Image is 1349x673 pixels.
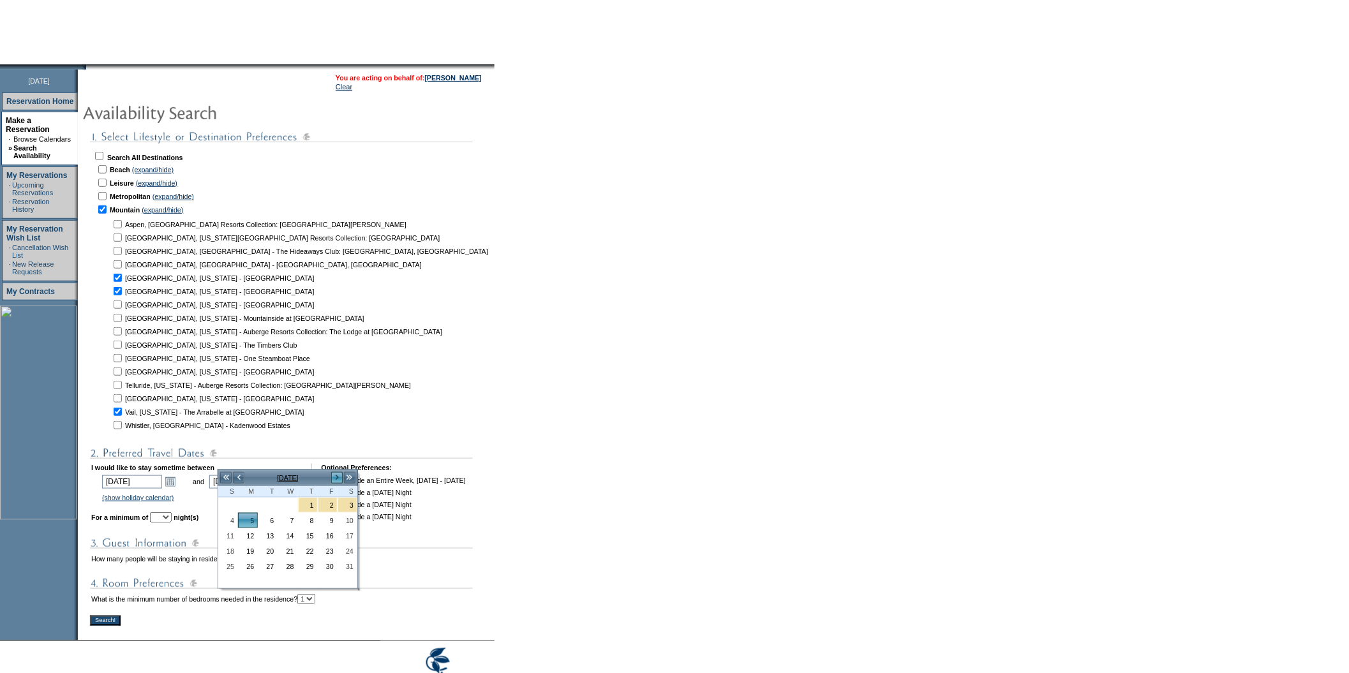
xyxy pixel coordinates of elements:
[86,64,87,70] img: blank.gif
[238,544,258,559] td: Monday, January 19, 2026
[338,498,357,513] td: New Year's Holiday
[6,171,67,180] a: My Reservations
[125,218,488,230] td: Aspen, [GEOGRAPHIC_DATA] Resorts Collection: [GEOGRAPHIC_DATA][PERSON_NAME]
[318,498,337,512] a: 2
[318,513,338,528] td: Friday, January 09, 2026
[338,513,357,528] td: Saturday, January 10, 2026
[220,471,232,484] a: <<
[258,559,278,574] td: Tuesday, January 27, 2026
[13,135,71,143] a: Browse Calendars
[6,225,63,242] a: My Reservation Wish List
[9,181,11,196] td: ·
[102,475,162,489] input: Date format: M/D/Y. Shortcut keys: [T] for Today. [UP] or [.] for Next Day. [DOWN] or [,] for Pre...
[258,529,277,543] a: 13
[338,529,357,543] a: 17
[9,260,11,276] td: ·
[218,544,238,559] td: Sunday, January 18, 2026
[238,559,258,574] td: Monday, January 26, 2026
[425,74,482,82] a: [PERSON_NAME]
[12,198,50,213] a: Reservation History
[330,473,465,521] td: Include an Entire Week, [DATE] - [DATE] Include a [DATE] Night Include a [DATE] Night Include a [...
[125,339,488,351] td: [GEOGRAPHIC_DATA], [US_STATE] - The Timbers Club
[338,544,357,559] td: Saturday, January 24, 2026
[6,116,50,134] a: Make a Reservation
[9,198,11,213] td: ·
[318,486,338,498] th: Friday
[298,513,318,528] td: Thursday, January 08, 2026
[82,100,338,125] img: pgTtlAvailabilitySearch.gif
[278,528,297,544] td: Wednesday, January 14, 2026
[338,528,357,544] td: Saturday, January 17, 2026
[298,528,318,544] td: Thursday, January 15, 2026
[258,514,277,528] a: 6
[238,528,258,544] td: Monday, January 12, 2026
[125,379,488,391] td: Telluride, [US_STATE] - Auberge Resorts Collection: [GEOGRAPHIC_DATA][PERSON_NAME]
[318,529,337,543] a: 16
[125,272,488,284] td: [GEOGRAPHIC_DATA], [US_STATE] - [GEOGRAPHIC_DATA]
[336,83,352,91] a: Clear
[12,244,68,259] a: Cancellation Wish List
[239,529,257,543] a: 12
[8,144,12,152] b: »
[91,464,214,471] b: I would like to stay sometime between
[245,471,331,485] td: [DATE]
[6,287,55,296] a: My Contracts
[258,559,277,573] a: 27
[258,486,278,498] th: Tuesday
[298,559,318,574] td: Thursday, January 29, 2026
[278,544,297,558] a: 21
[218,513,238,528] td: Sunday, January 04, 2026
[125,392,488,404] td: [GEOGRAPHIC_DATA], [US_STATE] - [GEOGRAPHIC_DATA]
[209,475,269,489] input: Date format: M/D/Y. Shortcut keys: [T] for Today. [UP] or [.] for Next Day. [DOWN] or [,] for Pre...
[238,486,258,498] th: Monday
[218,559,238,574] td: Sunday, January 25, 2026
[299,514,317,528] a: 8
[125,285,488,297] td: [GEOGRAPHIC_DATA], [US_STATE] - [GEOGRAPHIC_DATA]
[278,486,297,498] th: Wednesday
[318,498,338,513] td: New Year's Holiday
[239,514,257,528] a: 5
[91,554,258,564] td: How many people will be staying in residence?
[219,514,237,528] a: 4
[110,179,134,187] b: Leisure
[338,498,357,512] a: 3
[12,260,54,276] a: New Release Requests
[142,206,183,214] a: (expand/hide)
[125,366,488,378] td: [GEOGRAPHIC_DATA], [US_STATE] - [GEOGRAPHIC_DATA]
[82,64,86,70] img: promoShadowLeftCorner.gif
[318,514,337,528] a: 9
[125,312,488,324] td: [GEOGRAPHIC_DATA], [US_STATE] - Mountainside at [GEOGRAPHIC_DATA]
[321,464,392,471] b: Optional Preferences:
[232,471,245,484] a: <
[12,181,53,196] a: Upcoming Reservations
[318,544,337,558] a: 23
[28,77,50,85] span: [DATE]
[278,559,297,574] td: Wednesday, January 28, 2026
[299,529,317,543] a: 15
[278,513,297,528] td: Wednesday, January 07, 2026
[219,529,237,543] a: 11
[298,544,318,559] td: Thursday, January 22, 2026
[13,144,50,159] a: Search Availability
[218,486,238,498] th: Sunday
[107,154,183,161] b: Search All Destinations
[9,244,11,259] td: ·
[125,232,488,244] td: [GEOGRAPHIC_DATA], [US_STATE][GEOGRAPHIC_DATA] Resorts Collection: [GEOGRAPHIC_DATA]
[125,299,488,311] td: [GEOGRAPHIC_DATA], [US_STATE] - [GEOGRAPHIC_DATA]
[343,471,356,484] a: >>
[110,166,130,174] b: Beach
[278,544,297,559] td: Wednesday, January 21, 2026
[258,513,278,528] td: Tuesday, January 06, 2026
[91,594,315,604] td: What is the minimum number of bedrooms needed in the residence?
[91,514,148,521] b: For a minimum of
[318,544,338,559] td: Friday, January 23, 2026
[278,529,297,543] a: 14
[318,559,338,574] td: Friday, January 30, 2026
[191,473,206,491] td: and
[239,559,257,573] a: 26
[163,475,177,489] a: Open the calendar popup.
[219,544,237,558] a: 18
[125,352,488,364] td: [GEOGRAPHIC_DATA], [US_STATE] - One Steamboat Place
[125,325,488,337] td: [GEOGRAPHIC_DATA], [US_STATE] - Auberge Resorts Collection: The Lodge at [GEOGRAPHIC_DATA]
[239,544,257,558] a: 19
